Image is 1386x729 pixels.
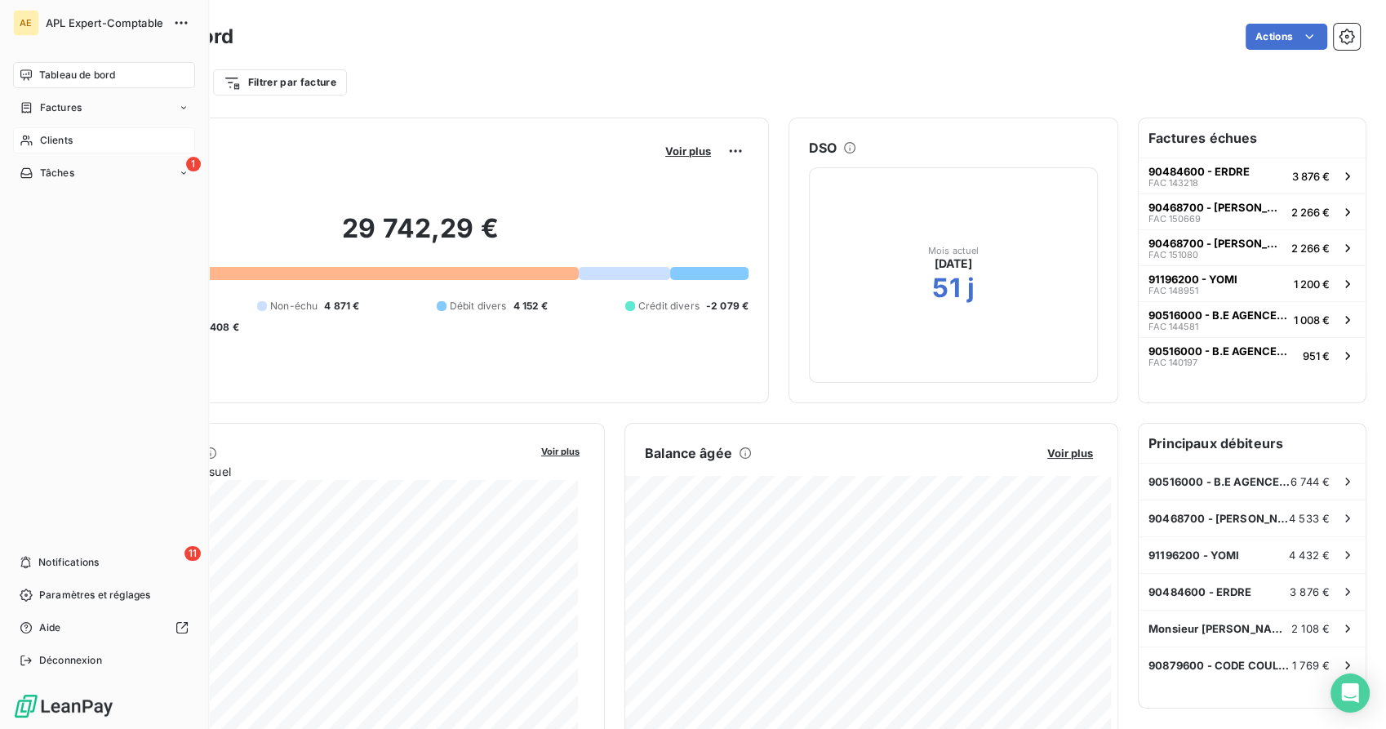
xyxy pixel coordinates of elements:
span: 1 008 € [1294,313,1330,327]
span: FAC 140197 [1148,358,1197,367]
span: 4 152 € [513,299,548,313]
span: 3 876 € [1292,170,1330,183]
span: Déconnexion [39,653,102,668]
span: FAC 151080 [1148,250,1198,260]
button: 90468700 - [PERSON_NAME] [PERSON_NAME]FAC 1510802 266 € [1139,229,1366,265]
img: Logo LeanPay [13,693,114,719]
span: 4 533 € [1289,512,1330,525]
span: Mois actuel [928,246,980,256]
span: FAC 144581 [1148,322,1198,331]
span: Paramètres et réglages [39,588,150,602]
span: Débit divers [450,299,507,313]
span: 1 [186,157,201,171]
span: Monsieur [PERSON_NAME] [1148,622,1291,635]
span: 4 432 € [1289,549,1330,562]
span: 3 876 € [1290,585,1330,598]
span: Clients [40,133,73,148]
span: 90468700 - [PERSON_NAME] [PERSON_NAME] [1148,512,1289,525]
span: 4 871 € [324,299,359,313]
span: [DATE] [935,256,973,272]
span: 2 266 € [1291,206,1330,219]
button: Actions [1246,24,1327,50]
span: Chiffre d'affaires mensuel [92,463,530,480]
span: 2 266 € [1291,242,1330,255]
h6: Principaux débiteurs [1139,424,1366,463]
span: Non-échu [270,299,318,313]
h2: j [967,272,975,304]
span: 2 108 € [1291,622,1330,635]
button: Voir plus [536,443,584,458]
div: Open Intercom Messenger [1330,673,1370,713]
span: 90468700 - [PERSON_NAME] [PERSON_NAME] [1148,201,1285,214]
span: Voir plus [1047,447,1093,460]
h6: Factures échues [1139,118,1366,158]
span: 90484600 - ERDRE [1148,165,1250,178]
h6: Balance âgée [645,443,732,463]
span: 91196200 - YOMI [1148,273,1237,286]
span: FAC 148951 [1148,286,1198,296]
span: 951 € [1303,349,1330,362]
span: Voir plus [665,144,711,158]
span: Notifications [38,555,99,570]
span: 90516000 - B.E AGENCEMENT [1148,344,1296,358]
button: Filtrer par facture [213,69,347,96]
span: 90516000 - B.E AGENCEMENT [1148,309,1287,322]
span: Crédit divers [638,299,700,313]
button: 90516000 - B.E AGENCEMENTFAC 1445811 008 € [1139,301,1366,337]
button: 90468700 - [PERSON_NAME] [PERSON_NAME]FAC 1506692 266 € [1139,193,1366,229]
span: 1 200 € [1294,278,1330,291]
span: 91196200 - YOMI [1148,549,1239,562]
h6: DSO [809,138,837,158]
h2: 29 742,29 € [92,212,749,261]
span: Factures [40,100,82,115]
span: 90516000 - B.E AGENCEMENT [1148,475,1290,488]
h2: 51 [932,272,960,304]
button: 90516000 - B.E AGENCEMENTFAC 140197951 € [1139,337,1366,373]
button: 90484600 - ERDREFAC 1432183 876 € [1139,158,1366,193]
span: APL Expert-Comptable [46,16,163,29]
span: -408 € [205,320,239,335]
span: -2 079 € [706,299,749,313]
span: 11 [184,546,201,561]
a: Aide [13,615,195,641]
span: Tâches [40,166,74,180]
span: 1 769 € [1292,659,1330,672]
span: Tableau de bord [39,68,115,82]
button: Voir plus [1042,446,1098,460]
span: 90484600 - ERDRE [1148,585,1251,598]
span: Voir plus [541,446,580,457]
span: FAC 150669 [1148,214,1201,224]
button: Voir plus [660,144,716,158]
span: 90468700 - [PERSON_NAME] [PERSON_NAME] [1148,237,1285,250]
div: AE [13,10,39,36]
span: Aide [39,620,61,635]
span: 6 744 € [1290,475,1330,488]
span: FAC 143218 [1148,178,1198,188]
span: 90879600 - CODE COULEUR [1148,659,1292,672]
button: 91196200 - YOMIFAC 1489511 200 € [1139,265,1366,301]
